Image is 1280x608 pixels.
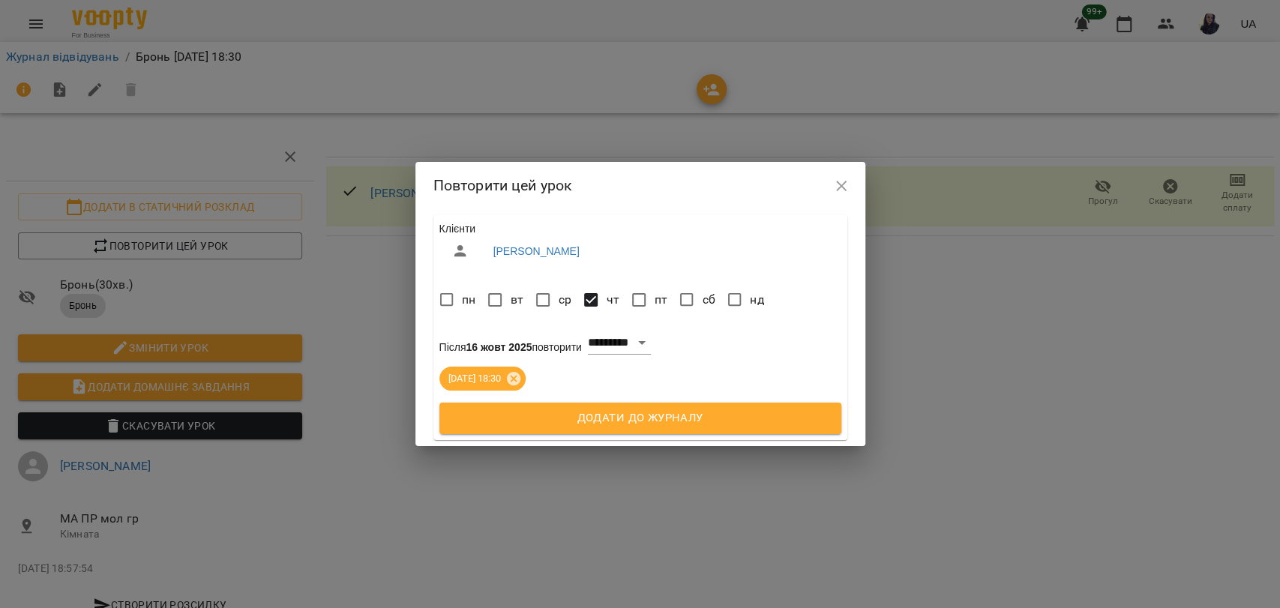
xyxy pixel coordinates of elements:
[439,221,841,272] ul: Клієнти
[655,291,667,309] span: пт
[439,403,841,434] button: Додати до журналу
[559,291,571,309] span: ср
[607,291,619,309] span: чт
[462,291,475,309] span: пн
[439,341,582,353] span: Після повторити
[466,341,532,353] b: 16 жовт 2025
[439,367,526,391] div: [DATE] 18:30
[439,372,510,385] span: [DATE] 18:30
[493,244,580,259] a: [PERSON_NAME]
[750,291,763,309] span: нд
[511,291,523,309] span: вт
[456,409,825,428] span: Додати до журналу
[702,291,715,309] span: сб
[433,174,847,197] h2: Повторити цей урок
